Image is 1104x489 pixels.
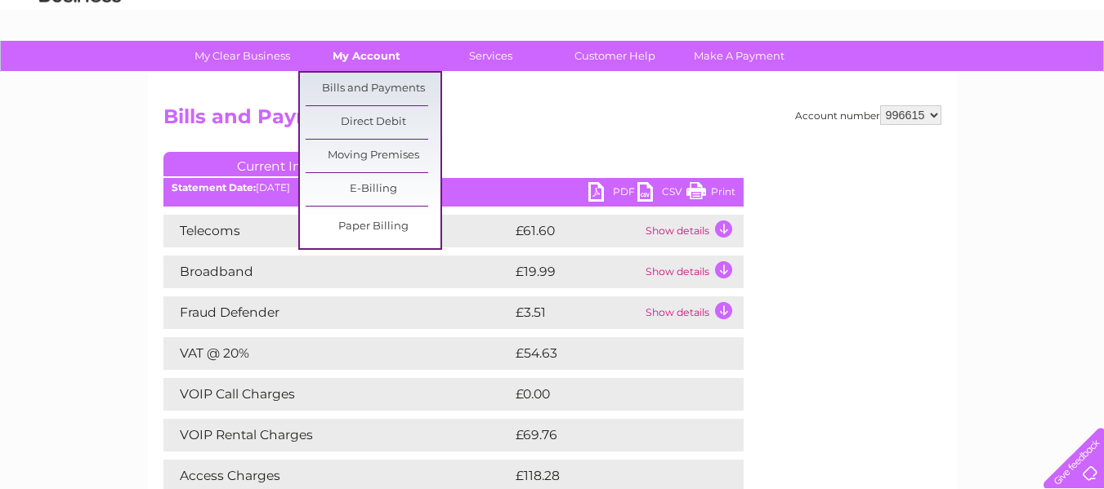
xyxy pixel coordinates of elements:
a: Energy [857,69,893,82]
td: £69.76 [512,419,711,451]
div: Account number [795,105,941,125]
td: VOIP Call Charges [163,378,512,411]
td: VOIP Rental Charges [163,419,512,451]
a: Customer Help [548,41,682,71]
a: Direct Debit [306,106,440,139]
a: Telecoms [903,69,952,82]
div: [DATE] [163,182,744,193]
a: Current Invoice [163,152,409,176]
a: My Clear Business [175,41,310,71]
a: Water [816,69,847,82]
td: Broadband [163,256,512,288]
td: £61.60 [512,215,641,247]
a: Services [423,41,558,71]
a: Contact [995,69,1035,82]
a: PDF [588,182,637,206]
td: £3.51 [512,296,641,329]
h2: Bills and Payments [163,105,941,136]
a: Bills and Payments [306,73,440,105]
td: Fraud Defender [163,296,512,329]
a: Paper Billing [306,211,440,243]
a: E-Billing [306,173,440,206]
a: My Account [299,41,434,71]
div: Clear Business is a trading name of Verastar Limited (registered in [GEOGRAPHIC_DATA] No. 3667643... [167,9,939,79]
a: CSV [637,182,686,206]
img: logo.png [38,42,122,92]
a: Blog [962,69,986,82]
td: £54.63 [512,337,711,370]
td: Telecoms [163,215,512,247]
td: £19.99 [512,256,641,288]
a: Make A Payment [672,41,807,71]
a: 0333 014 3131 [796,8,909,29]
a: Log out [1050,69,1088,82]
td: Show details [641,296,744,329]
td: £0.00 [512,378,706,411]
td: Show details [641,215,744,247]
a: Moving Premises [306,140,440,172]
td: VAT @ 20% [163,337,512,370]
b: Statement Date: [172,181,256,193]
td: Show details [641,256,744,288]
a: Print [686,182,735,206]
